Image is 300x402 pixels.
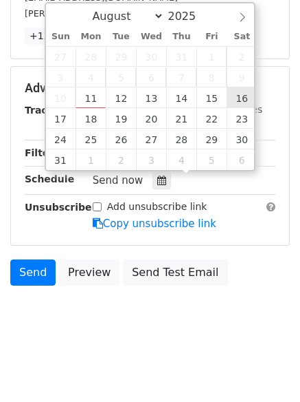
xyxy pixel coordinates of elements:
span: September 6, 2025 [227,149,257,170]
span: August 28, 2025 [166,129,196,149]
span: August 23, 2025 [227,108,257,129]
span: August 14, 2025 [166,87,196,108]
span: August 7, 2025 [166,67,196,87]
span: August 10, 2025 [46,87,76,108]
span: August 12, 2025 [106,87,136,108]
span: August 18, 2025 [76,108,106,129]
span: Fri [196,32,227,41]
span: August 29, 2025 [196,129,227,149]
span: Send now [93,174,143,187]
span: August 17, 2025 [46,108,76,129]
span: August 8, 2025 [196,67,227,87]
span: August 1, 2025 [196,46,227,67]
iframe: Chat Widget [231,336,300,402]
span: August 25, 2025 [76,129,106,149]
span: Wed [136,32,166,41]
span: August 6, 2025 [136,67,166,87]
span: August 22, 2025 [196,108,227,129]
strong: Schedule [25,173,74,184]
span: August 20, 2025 [136,108,166,129]
span: August 5, 2025 [106,67,136,87]
span: July 31, 2025 [166,46,196,67]
span: September 5, 2025 [196,149,227,170]
span: July 29, 2025 [106,46,136,67]
label: Add unsubscribe link [107,200,207,214]
strong: Unsubscribe [25,202,92,213]
span: August 19, 2025 [106,108,136,129]
span: August 13, 2025 [136,87,166,108]
span: Sat [227,32,257,41]
span: August 3, 2025 [46,67,76,87]
span: Mon [76,32,106,41]
span: August 31, 2025 [46,149,76,170]
span: August 21, 2025 [166,108,196,129]
span: September 4, 2025 [166,149,196,170]
span: Tue [106,32,136,41]
span: July 27, 2025 [46,46,76,67]
a: +12 more [25,28,82,45]
strong: Tracking [25,105,71,116]
a: Copy unsubscribe link [93,218,216,230]
span: Thu [166,32,196,41]
span: July 28, 2025 [76,46,106,67]
span: Sun [46,32,76,41]
small: [PERSON_NAME][EMAIL_ADDRESS][DOMAIN_NAME] [25,8,251,19]
a: Preview [59,260,119,286]
span: August 26, 2025 [106,129,136,149]
span: July 30, 2025 [136,46,166,67]
span: August 16, 2025 [227,87,257,108]
span: September 3, 2025 [136,149,166,170]
a: Send [10,260,56,286]
span: August 9, 2025 [227,67,257,87]
strong: Filters [25,147,60,158]
h5: Advanced [25,81,275,96]
input: Year [164,10,214,23]
span: August 27, 2025 [136,129,166,149]
span: September 1, 2025 [76,149,106,170]
a: Send Test Email [123,260,227,286]
span: August 15, 2025 [196,87,227,108]
span: September 2, 2025 [106,149,136,170]
span: August 4, 2025 [76,67,106,87]
span: August 11, 2025 [76,87,106,108]
span: August 30, 2025 [227,129,257,149]
span: August 2, 2025 [227,46,257,67]
span: August 24, 2025 [46,129,76,149]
